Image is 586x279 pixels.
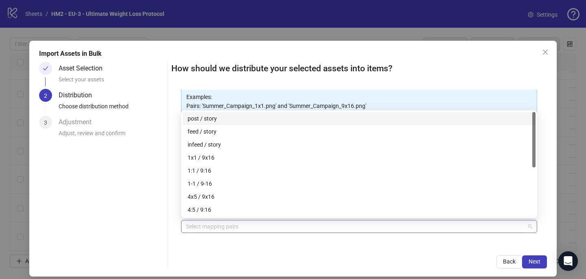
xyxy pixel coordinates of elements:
[188,205,531,214] div: 4:5 / 9:16
[183,125,536,138] div: feed / story
[188,166,531,175] div: 1:1 / 9:16
[59,89,98,102] div: Distribution
[59,75,164,89] div: Select your assets
[59,116,98,129] div: Adjustment
[542,49,549,55] span: close
[529,258,540,265] span: Next
[183,177,536,190] div: 1-1 / 9-16
[59,102,164,116] div: Choose distribution method
[39,49,547,59] div: Import Assets in Bulk
[188,114,531,123] div: post / story
[186,92,532,119] p: Examples: Pairs: 'Summer_Campaign_1x1.png' and 'Summer_Campaign_9x16.png' Triples: 'Summer_Campai...
[183,112,536,125] div: post / story
[558,251,578,271] div: Open Intercom Messenger
[59,62,109,75] div: Asset Selection
[183,138,536,151] div: infeed / story
[188,127,531,136] div: feed / story
[503,258,516,265] span: Back
[183,151,536,164] div: 1x1 / 9x16
[188,192,531,201] div: 4x5 / 9x16
[188,153,531,162] div: 1x1 / 9x16
[44,92,47,99] span: 2
[539,46,552,59] button: Close
[43,66,48,71] span: check
[183,164,536,177] div: 1:1 / 9:16
[183,190,536,203] div: 4x5 / 9x16
[522,255,547,268] button: Next
[171,62,547,75] h2: How should we distribute your selected assets into items?
[496,255,522,268] button: Back
[188,179,531,188] div: 1-1 / 9-16
[59,129,164,143] div: Adjust, review and confirm
[188,140,531,149] div: infeed / story
[181,243,241,256] button: + Add Custom Pair
[44,119,47,126] span: 3
[183,203,536,216] div: 4:5 / 9:16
